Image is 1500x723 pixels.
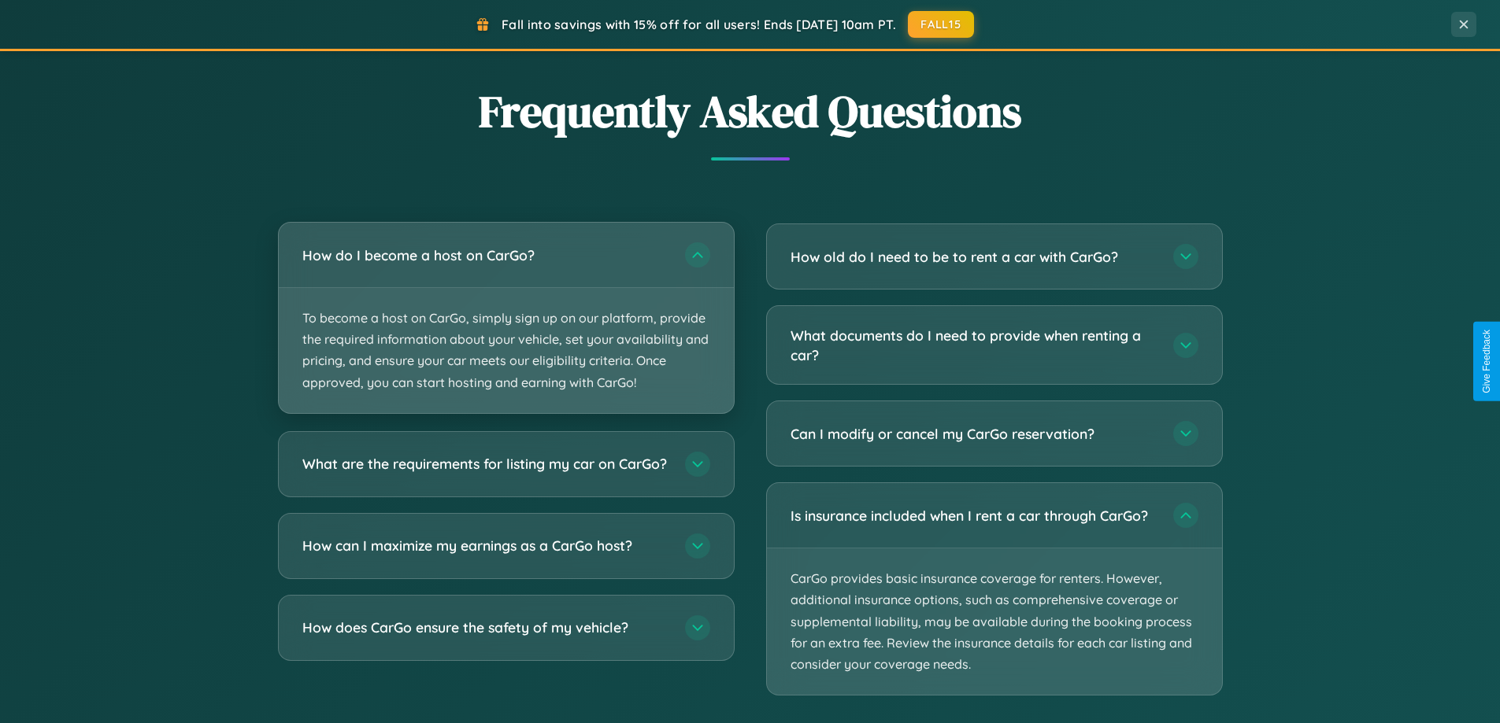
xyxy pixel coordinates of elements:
h3: What are the requirements for listing my car on CarGo? [302,454,669,474]
span: Fall into savings with 15% off for all users! Ends [DATE] 10am PT. [502,17,896,32]
h3: Can I modify or cancel my CarGo reservation? [791,424,1157,444]
button: FALL15 [908,11,974,38]
h3: What documents do I need to provide when renting a car? [791,326,1157,364]
h2: Frequently Asked Questions [278,81,1223,142]
p: To become a host on CarGo, simply sign up on our platform, provide the required information about... [279,288,734,413]
h3: How can I maximize my earnings as a CarGo host? [302,536,669,555]
h3: How does CarGo ensure the safety of my vehicle? [302,618,669,637]
p: CarGo provides basic insurance coverage for renters. However, additional insurance options, such ... [767,548,1222,695]
div: Give Feedback [1481,330,1492,393]
h3: How do I become a host on CarGo? [302,245,669,265]
h3: How old do I need to be to rent a car with CarGo? [791,247,1157,267]
h3: Is insurance included when I rent a car through CarGo? [791,506,1157,526]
